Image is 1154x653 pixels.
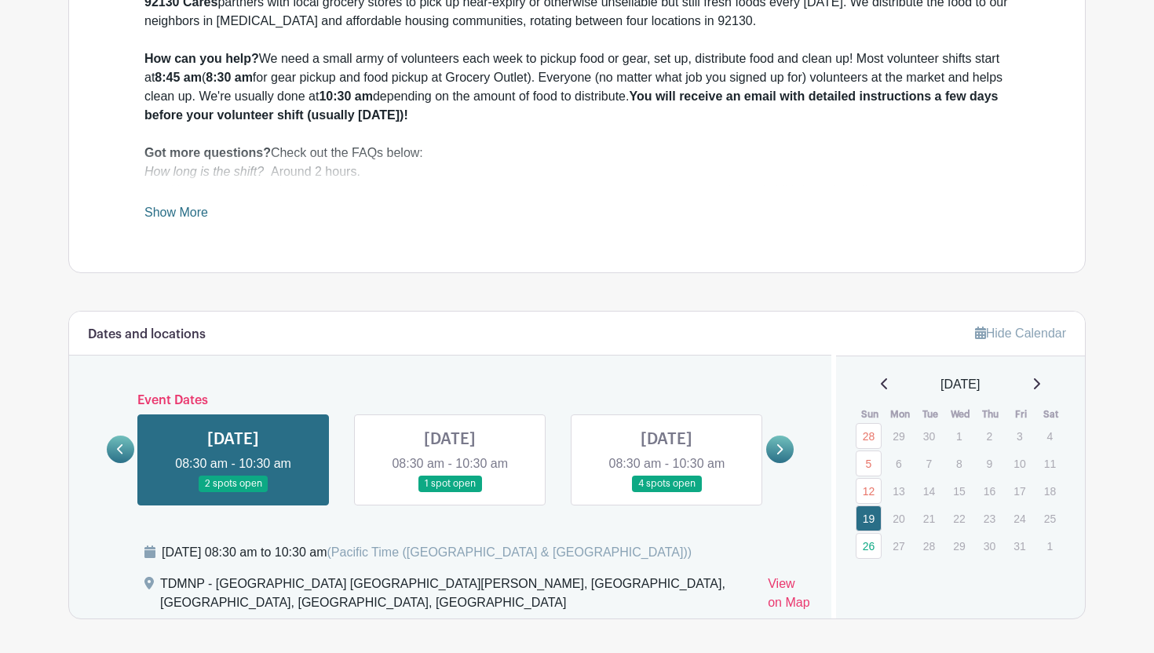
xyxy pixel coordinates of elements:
[144,89,999,122] strong: You will receive an email with detailed instructions a few days before your volunteer shift (usua...
[886,506,911,531] p: 20
[1006,534,1032,558] p: 31
[977,479,1002,503] p: 16
[319,89,373,103] strong: 10:30 am
[144,52,259,65] strong: How can you help?
[885,407,915,422] th: Mon
[144,165,264,178] em: How long is the shift?
[88,327,206,342] h6: Dates and locations
[856,533,882,559] a: 26
[1037,451,1063,476] p: 11
[144,144,1010,162] div: Check out the FAQs below:
[856,478,882,504] a: 12
[886,479,911,503] p: 13
[327,545,692,559] span: (Pacific Time ([GEOGRAPHIC_DATA] & [GEOGRAPHIC_DATA]))
[1006,479,1032,503] p: 17
[134,393,766,408] h6: Event Dates
[1037,506,1063,531] p: 25
[945,407,976,422] th: Wed
[975,326,1066,340] a: Hide Calendar
[977,451,1002,476] p: 9
[144,146,271,159] strong: Got more questions?
[946,479,972,503] p: 15
[1006,424,1032,448] p: 3
[157,181,1010,200] li: 8:45 am: Volunteer shifts to pickup food at the grocery store or set up onsite (8:30 a.m. for Gro...
[886,424,911,448] p: 29
[977,534,1002,558] p: 30
[976,407,1006,422] th: Thu
[160,575,755,618] div: TDMNP - [GEOGRAPHIC_DATA] [GEOGRAPHIC_DATA][PERSON_NAME], [GEOGRAPHIC_DATA], [GEOGRAPHIC_DATA], [...
[856,505,882,531] a: 19
[1006,451,1032,476] p: 10
[946,506,972,531] p: 22
[1036,407,1067,422] th: Sat
[144,206,208,225] a: Show More
[144,49,1010,125] div: We need a small army of volunteers each week to pickup food or gear, set up, distribute food and ...
[856,423,882,449] a: 28
[1037,479,1063,503] p: 18
[916,479,942,503] p: 14
[1006,407,1036,422] th: Fri
[144,162,1010,181] div: Around 2 hours.
[1037,534,1063,558] p: 1
[155,71,202,84] strong: 8:45 am
[977,424,1002,448] p: 2
[162,543,692,562] div: [DATE] 08:30 am to 10:30 am
[916,424,942,448] p: 30
[946,534,972,558] p: 29
[916,451,942,476] p: 7
[946,451,972,476] p: 8
[916,506,942,531] p: 21
[940,375,980,394] span: [DATE]
[915,407,946,422] th: Tue
[855,407,886,422] th: Sun
[977,506,1002,531] p: 23
[768,575,812,618] a: View on Map
[1006,506,1032,531] p: 24
[886,534,911,558] p: 27
[916,534,942,558] p: 28
[946,424,972,448] p: 1
[206,71,253,84] strong: 8:30 am
[886,451,911,476] p: 6
[856,451,882,476] a: 5
[1037,424,1063,448] p: 4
